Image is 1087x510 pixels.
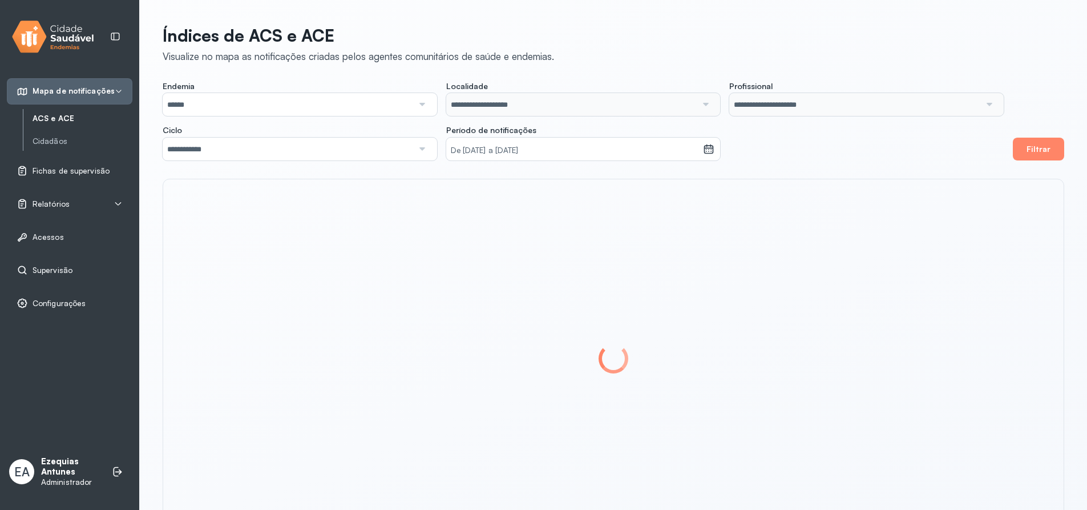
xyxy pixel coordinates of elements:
span: Profissional [729,81,773,91]
small: De [DATE] a [DATE] [451,145,698,156]
span: EA [14,464,30,479]
p: Índices de ACS e ACE [163,25,554,46]
a: Cidadãos [33,134,132,148]
p: Ezequias Antunes [41,456,100,478]
a: ACS e ACE [33,114,132,123]
div: Visualize no mapa as notificações criadas pelos agentes comunitários de saúde e endemias. [163,50,554,62]
a: Acessos [17,231,123,243]
a: Fichas de supervisão [17,165,123,176]
button: Filtrar [1013,138,1064,160]
span: Ciclo [163,125,182,135]
a: Configurações [17,298,123,309]
span: Período de notificações [446,125,536,135]
span: Relatórios [33,199,70,209]
span: Configurações [33,299,86,308]
img: logo.svg [12,18,94,55]
span: Supervisão [33,266,72,275]
a: Supervisão [17,264,123,276]
p: Administrador [41,477,100,487]
a: ACS e ACE [33,111,132,126]
span: Acessos [33,232,64,242]
span: Mapa de notificações [33,86,115,96]
span: Endemia [163,81,195,91]
span: Fichas de supervisão [33,166,110,176]
a: Cidadãos [33,136,132,146]
span: Localidade [446,81,488,91]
